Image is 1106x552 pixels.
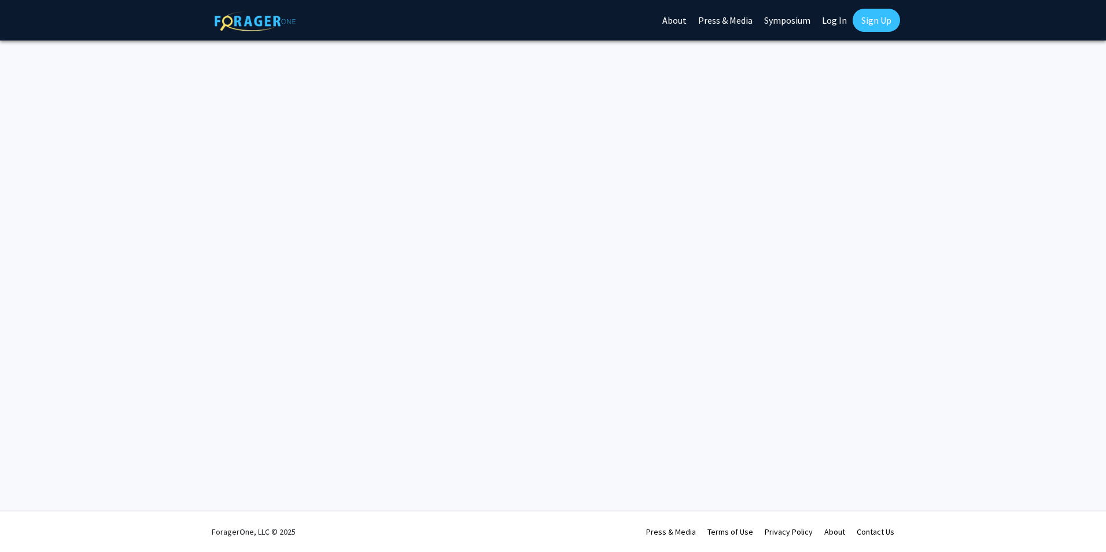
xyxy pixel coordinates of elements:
[765,527,813,537] a: Privacy Policy
[215,11,296,31] img: ForagerOne Logo
[707,527,753,537] a: Terms of Use
[212,511,296,552] div: ForagerOne, LLC © 2025
[853,9,900,32] a: Sign Up
[646,527,696,537] a: Press & Media
[824,527,845,537] a: About
[857,527,894,537] a: Contact Us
